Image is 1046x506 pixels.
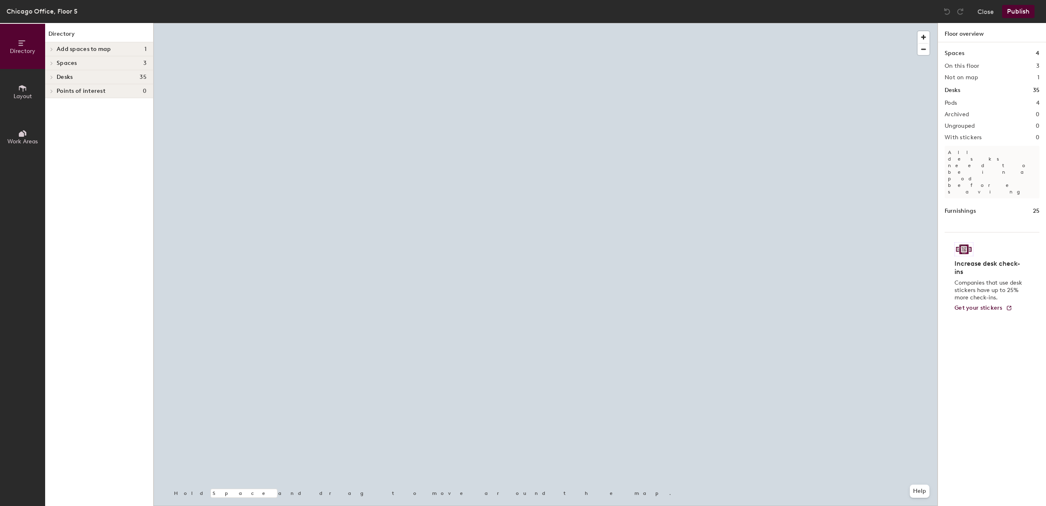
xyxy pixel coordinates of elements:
h1: 35 [1033,86,1039,95]
h2: On this floor [945,63,980,69]
a: Get your stickers [954,305,1012,312]
div: Chicago Office, Floor 5 [7,6,78,16]
span: Add spaces to map [57,46,111,53]
button: Close [977,5,994,18]
span: Work Areas [7,138,38,145]
img: Sticker logo [954,242,973,256]
span: Get your stickers [954,304,1003,311]
h1: Desks [945,86,960,95]
h1: Furnishings [945,207,976,216]
img: Redo [956,7,964,16]
span: 35 [140,74,146,80]
span: Spaces [57,60,77,67]
h1: 25 [1033,207,1039,216]
span: Layout [14,93,32,100]
h2: Pods [945,100,957,106]
h2: Archived [945,111,969,118]
h2: 3 [1036,63,1039,69]
h2: Ungrouped [945,123,975,129]
h2: 1 [1037,74,1039,81]
h2: With stickers [945,134,982,141]
span: Desks [57,74,73,80]
button: Publish [1002,5,1035,18]
h1: Spaces [945,49,964,58]
h2: 0 [1036,134,1039,141]
span: 3 [143,60,146,67]
h2: Not on map [945,74,978,81]
h1: 4 [1036,49,1039,58]
img: Undo [943,7,951,16]
span: Directory [10,48,35,55]
button: Help [910,485,929,498]
span: 1 [144,46,146,53]
h4: Increase desk check-ins [954,260,1025,276]
span: 0 [143,88,146,94]
p: All desks need to be in a pod before saving [945,146,1039,198]
h2: 0 [1036,111,1039,118]
span: Points of interest [57,88,105,94]
h1: Floor overview [938,23,1046,42]
h1: Directory [45,30,153,42]
h2: 4 [1036,100,1039,106]
h2: 0 [1036,123,1039,129]
p: Companies that use desk stickers have up to 25% more check-ins. [954,279,1025,301]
